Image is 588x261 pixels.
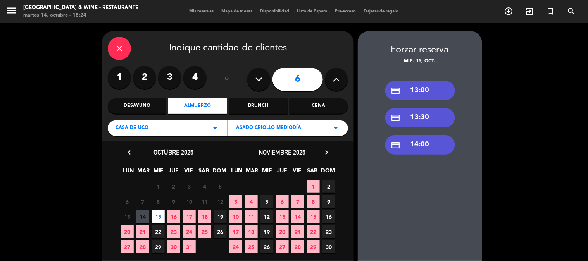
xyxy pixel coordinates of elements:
span: 1 [307,180,320,193]
span: Casa de Uco [116,124,148,132]
span: 4 [245,195,258,208]
span: Disponibilidad [256,9,293,14]
span: 8 [307,195,320,208]
span: 26 [260,240,273,253]
span: 12 [260,210,273,223]
span: 11 [245,210,258,223]
i: menu [6,5,17,16]
span: ASADO CRIOLLO MEDIODÍA [236,124,301,132]
span: 28 [291,240,304,253]
span: 23 [322,225,335,238]
span: 6 [276,195,289,208]
span: 15 [152,210,165,223]
span: 22 [307,225,320,238]
span: 5 [260,195,273,208]
span: 13 [121,210,134,223]
span: 22 [152,225,165,238]
span: VIE [291,166,304,179]
span: 29 [307,240,320,253]
div: 13:30 [385,108,455,127]
i: chevron_left [125,148,133,156]
div: Almuerzo [168,98,227,114]
span: LUN [231,166,243,179]
span: 9 [167,195,180,208]
span: 7 [136,195,149,208]
span: 17 [229,225,242,238]
div: Indique cantidad de clientes [108,37,348,60]
span: MAR [246,166,259,179]
div: Cena [290,98,348,114]
label: 1 [108,66,131,89]
span: 21 [291,225,304,238]
div: 14:00 [385,135,455,155]
span: 1 [152,180,165,193]
span: 24 [229,240,242,253]
span: 18 [198,210,211,223]
span: 14 [136,210,149,223]
div: ó [214,66,240,93]
span: 7 [291,195,304,208]
span: 25 [198,225,211,238]
span: 4 [198,180,211,193]
span: DOM [213,166,226,179]
span: MAR [137,166,150,179]
span: DOM [321,166,334,179]
span: 30 [167,240,180,253]
span: 13 [276,210,289,223]
span: 29 [152,240,165,253]
span: 19 [260,225,273,238]
span: 14 [291,210,304,223]
label: 4 [183,66,207,89]
span: 2 [322,180,335,193]
i: chevron_right [322,148,331,156]
span: 18 [245,225,258,238]
span: 31 [183,240,196,253]
i: arrow_drop_down [331,124,340,133]
i: credit_card [391,86,401,96]
div: Brunch [229,98,288,114]
span: 30 [322,240,335,253]
span: 28 [136,240,149,253]
span: 10 [229,210,242,223]
span: VIE [183,166,195,179]
span: MIE [261,166,274,179]
i: turned_in_not [546,7,555,16]
i: search [567,7,576,16]
div: [GEOGRAPHIC_DATA] & Wine - Restaurante [23,4,138,12]
span: 25 [245,240,258,253]
i: arrow_drop_down [210,124,220,133]
span: 15 [307,210,320,223]
span: Mis reservas [185,9,217,14]
span: Tarjetas de regalo [360,9,403,14]
span: 3 [229,195,242,208]
button: menu [6,5,17,19]
span: 23 [167,225,180,238]
span: 6 [121,195,134,208]
span: 12 [214,195,227,208]
div: Desayuno [108,98,166,114]
span: LUN [122,166,135,179]
span: 16 [167,210,180,223]
span: JUE [167,166,180,179]
i: close [115,44,124,53]
span: 21 [136,225,149,238]
div: mié. 15, oct. [358,58,482,65]
label: 3 [158,66,181,89]
i: exit_to_app [525,7,535,16]
i: credit_card [391,140,401,150]
span: 9 [322,195,335,208]
span: 8 [152,195,165,208]
span: 20 [276,225,289,238]
span: 24 [183,225,196,238]
span: 17 [183,210,196,223]
span: 27 [276,240,289,253]
i: credit_card [391,113,401,123]
span: octubre 2025 [154,148,194,156]
span: 3 [183,180,196,193]
div: martes 14. octubre - 18:24 [23,12,138,19]
span: 2 [167,180,180,193]
span: JUE [276,166,289,179]
span: 16 [322,210,335,223]
span: 10 [183,195,196,208]
span: 20 [121,225,134,238]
